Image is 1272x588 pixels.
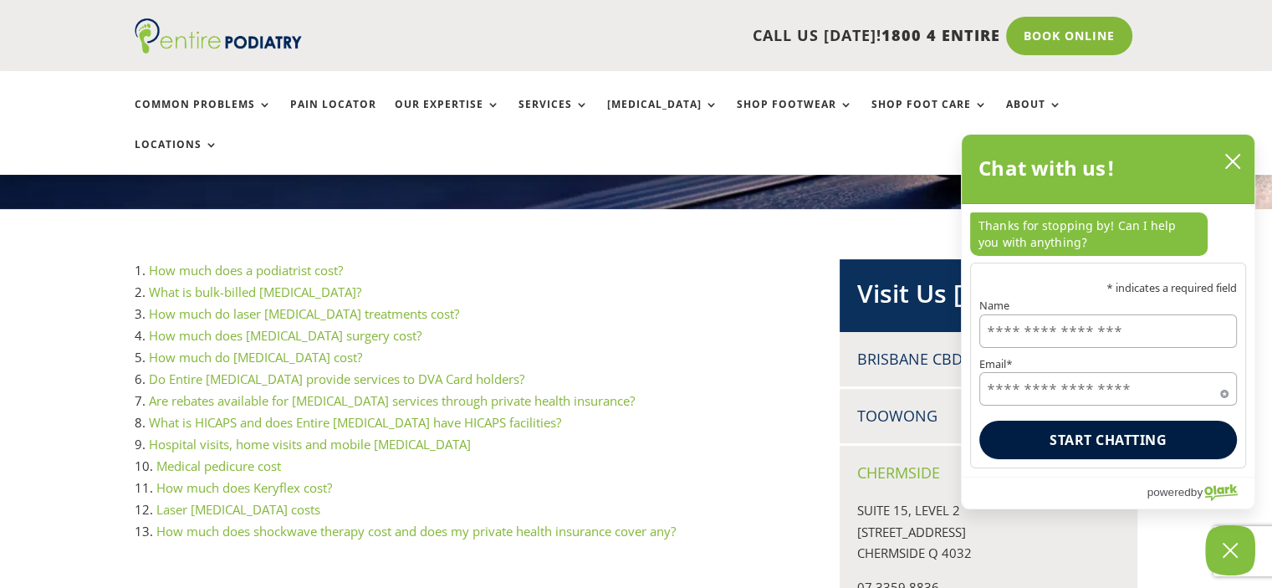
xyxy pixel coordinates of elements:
[149,349,362,366] a: How much do [MEDICAL_DATA] cost?
[156,458,281,474] a: Medical pedicure cost
[149,436,471,453] a: Hospital visits, home visits and mobile [MEDICAL_DATA]
[962,204,1254,263] div: chat
[1006,99,1062,135] a: About
[871,99,988,135] a: Shop Foot Care
[149,392,635,409] a: Are rebates available for [MEDICAL_DATA] services through private health insurance?
[135,99,272,135] a: Common Problems
[290,99,376,135] a: Pain Locator
[149,371,524,387] a: Do Entire [MEDICAL_DATA] provide services to DVA Card holders?
[1147,478,1254,509] a: Powered by Olark
[156,479,332,496] a: How much does Keryflex cost?
[395,99,500,135] a: Our Expertise
[979,359,1237,370] label: Email*
[149,327,421,344] a: How much does [MEDICAL_DATA] surgery cost?
[149,414,561,431] a: What is HICAPS and does Entire [MEDICAL_DATA] have HICAPS facilities?
[607,99,718,135] a: [MEDICAL_DATA]
[979,300,1237,311] label: Name
[1205,525,1255,575] button: Close Chatbox
[1219,149,1246,174] button: close chatbox
[519,99,589,135] a: Services
[978,151,1115,185] h2: Chat with us!
[961,134,1255,509] div: olark chatbox
[1147,482,1190,503] span: powered
[149,305,459,322] a: How much do laser [MEDICAL_DATA] treatments cost?
[135,40,302,57] a: Entire Podiatry
[156,523,676,539] a: How much does shockwave therapy cost and does my private health insurance cover any?
[737,99,853,135] a: Shop Footwear
[979,421,1237,459] button: Start chatting
[856,406,1121,427] h4: Toowong
[881,25,1000,45] span: 1800 4 ENTIRE
[856,276,1121,320] h2: Visit Us [DATE]
[1191,482,1203,503] span: by
[1006,17,1132,55] a: Book Online
[366,25,1000,47] p: CALL US [DATE]!
[149,262,343,279] a: How much does a podiatrist cost?
[135,139,218,175] a: Locations
[135,18,302,54] img: logo (1)
[156,501,320,518] a: Laser [MEDICAL_DATA] costs
[856,500,1121,577] p: SUITE 15, LEVEL 2 [STREET_ADDRESS] CHERMSIDE Q 4032
[979,283,1237,294] p: * indicates a required field
[149,284,361,300] a: What is bulk-billed [MEDICAL_DATA]?
[856,349,1121,370] h4: Brisbane CBD
[856,463,1121,483] h4: Chermside
[970,212,1208,256] p: Thanks for stopping by! Can I help you with anything?
[1220,386,1229,395] span: Required field
[979,314,1237,348] input: Name
[979,372,1237,406] input: Email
